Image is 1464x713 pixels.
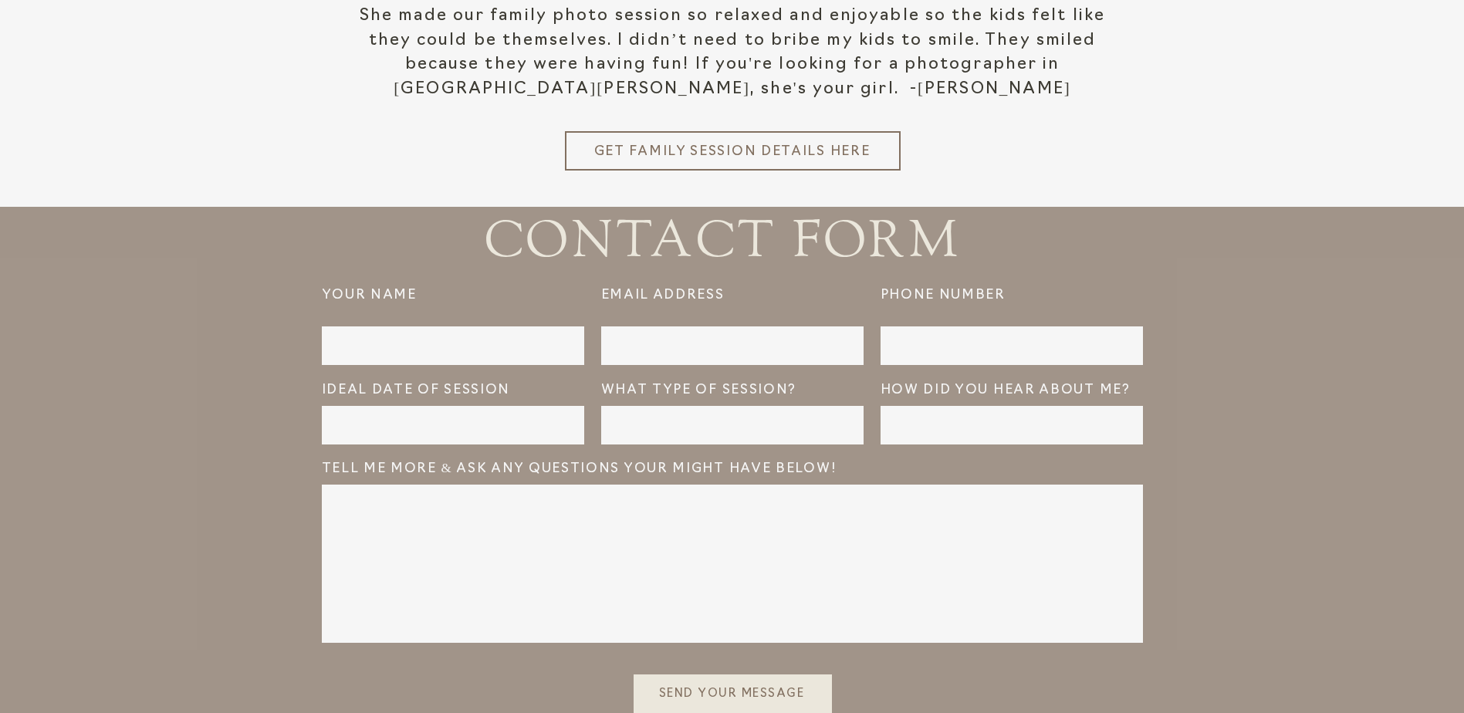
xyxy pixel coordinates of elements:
[593,142,871,157] a: Get Family Session details here
[881,380,1143,404] p: how did you hear about me?
[881,286,1143,309] p: PHONE NUMBER
[322,380,584,404] p: Ideal Date of Session
[322,459,864,482] p: Tell Me More & ask any questions your might have below!
[322,286,584,309] p: Your Name
[351,4,1114,118] p: She made our family photo session so relaxed and enjoyable so the kids felt like they could be th...
[601,380,864,404] p: What Type of Session?
[601,286,864,309] p: EMAIL ADDRESS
